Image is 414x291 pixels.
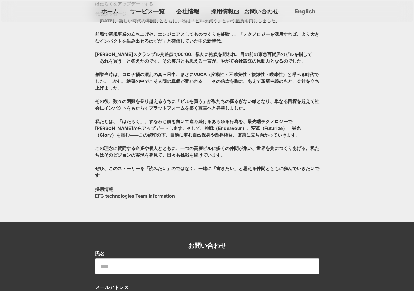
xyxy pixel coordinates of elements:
[95,17,319,178] p: 「[DATE]、新しい時代の幕開けとともに、私は「ビルを買う」という抱負を口にしました。 前職で新規事業の立ち上げや、エンジニアとしてものづくりを経験し、「テクノロジーを活用すれば、より大きなイ...
[295,7,315,15] a: English
[188,241,226,250] h2: お問い合わせ
[95,284,129,291] p: メールアドレス
[95,0,153,7] p: はたらくをアップデートする
[241,6,281,17] a: お問い合わせ
[99,6,121,17] a: ホーム
[174,6,202,17] a: 会社情報
[95,250,105,257] p: 氏名
[95,193,175,199] a: EFG technologies Team Information
[208,6,241,17] a: 採用情報
[208,6,234,17] p: 採用情報
[95,186,113,193] h3: 採用情報
[127,6,167,17] a: サービス一覧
